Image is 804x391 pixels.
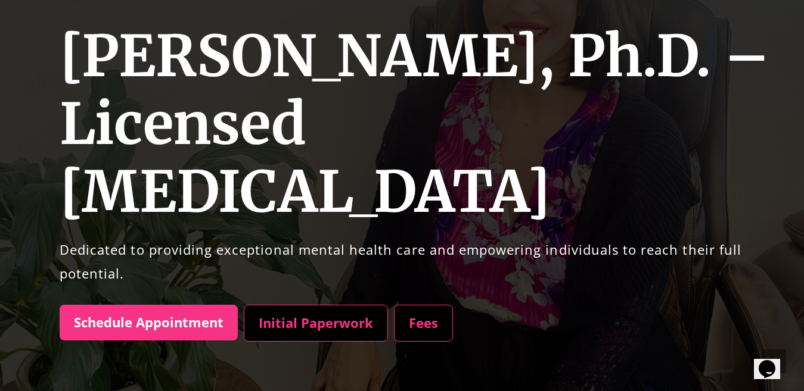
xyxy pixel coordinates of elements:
iframe: chat widget [754,343,792,379]
p: Dedicated to providing exceptional mental health care and empowering individuals to reach their f... [60,238,804,285]
a: Fees [394,305,453,342]
h1: [PERSON_NAME], Ph.D. – Licensed [MEDICAL_DATA] [60,23,804,226]
a: Schedule Appointment [60,305,238,340]
a: Initial Paperwork [244,305,388,342]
